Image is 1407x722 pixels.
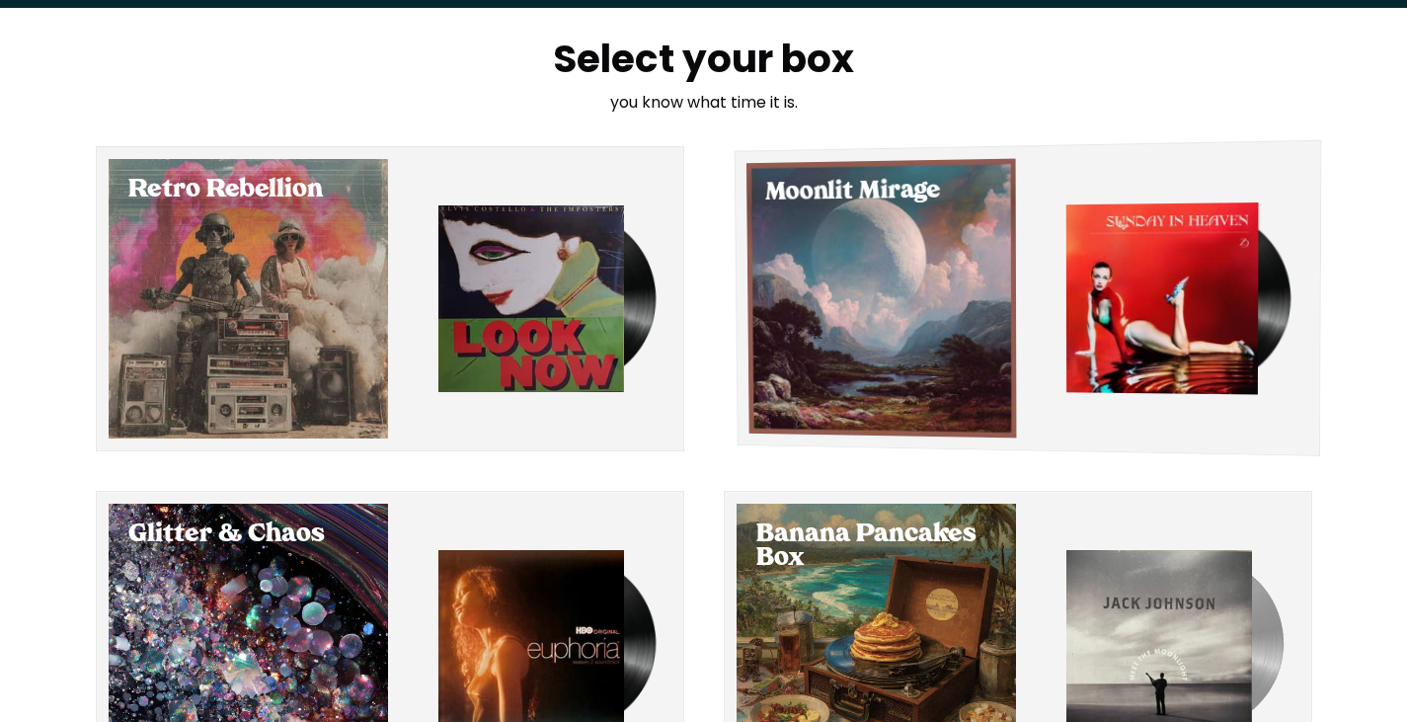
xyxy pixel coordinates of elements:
h2: Banana Pancakes Box [756,523,996,571]
button: Select Retro Rebellion [96,146,684,451]
h2: Glitter & Chaos [128,523,368,547]
h2: Retro Rebellion [128,179,368,202]
div: Select Retro Rebellion [109,159,388,439]
h1: Select your box [438,40,970,79]
button: Select Moonlit Mirage [724,146,1312,451]
p: you know what time it is. [438,91,970,115]
div: Select Moonlit Mirage [745,159,1015,439]
h2: Moonlit Mirage [764,179,995,205]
